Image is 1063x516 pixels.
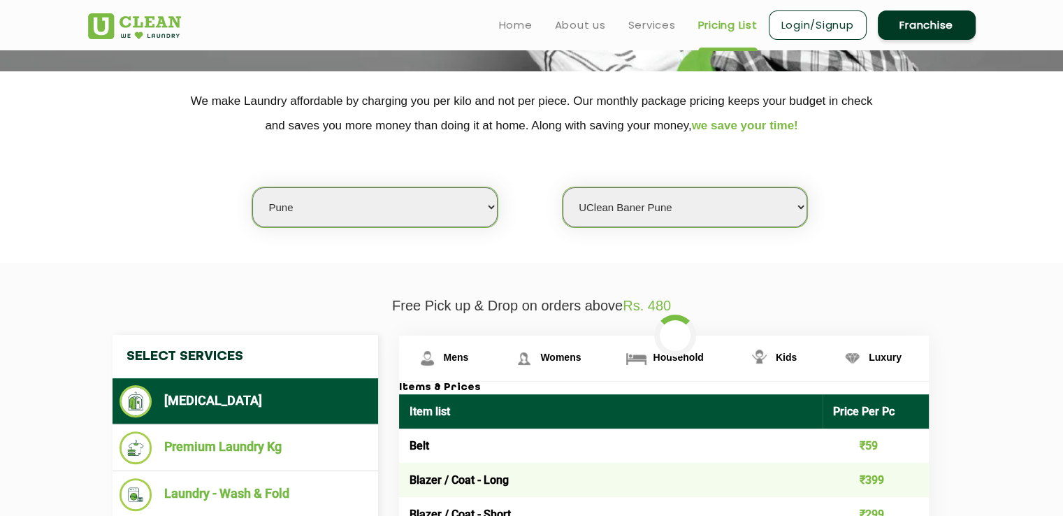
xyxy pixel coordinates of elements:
span: Household [653,352,703,363]
td: Belt [399,429,823,463]
h3: Items & Prices [399,382,929,394]
img: Womens [512,346,536,371]
img: Laundry - Wash & Fold [120,478,152,511]
td: ₹399 [823,463,929,497]
a: About us [555,17,606,34]
span: Womens [540,352,581,363]
li: Premium Laundry Kg [120,431,371,464]
a: Services [628,17,676,34]
li: [MEDICAL_DATA] [120,385,371,417]
a: Home [499,17,533,34]
p: Free Pick up & Drop on orders above [88,298,976,314]
th: Price Per Pc [823,394,929,429]
td: ₹59 [823,429,929,463]
span: Luxury [869,352,902,363]
img: Mens [415,346,440,371]
span: we save your time! [692,119,798,132]
a: Pricing List [698,17,758,34]
img: Luxury [840,346,865,371]
span: Kids [776,352,797,363]
th: Item list [399,394,823,429]
img: Premium Laundry Kg [120,431,152,464]
img: Kids [747,346,772,371]
img: UClean Laundry and Dry Cleaning [88,13,181,39]
li: Laundry - Wash & Fold [120,478,371,511]
a: Franchise [878,10,976,40]
img: Dry Cleaning [120,385,152,417]
a: Login/Signup [769,10,867,40]
p: We make Laundry affordable by charging you per kilo and not per piece. Our monthly package pricin... [88,89,976,138]
span: Mens [444,352,469,363]
h4: Select Services [113,335,378,378]
span: Rs. 480 [623,298,671,313]
img: Household [624,346,649,371]
td: Blazer / Coat - Long [399,463,823,497]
